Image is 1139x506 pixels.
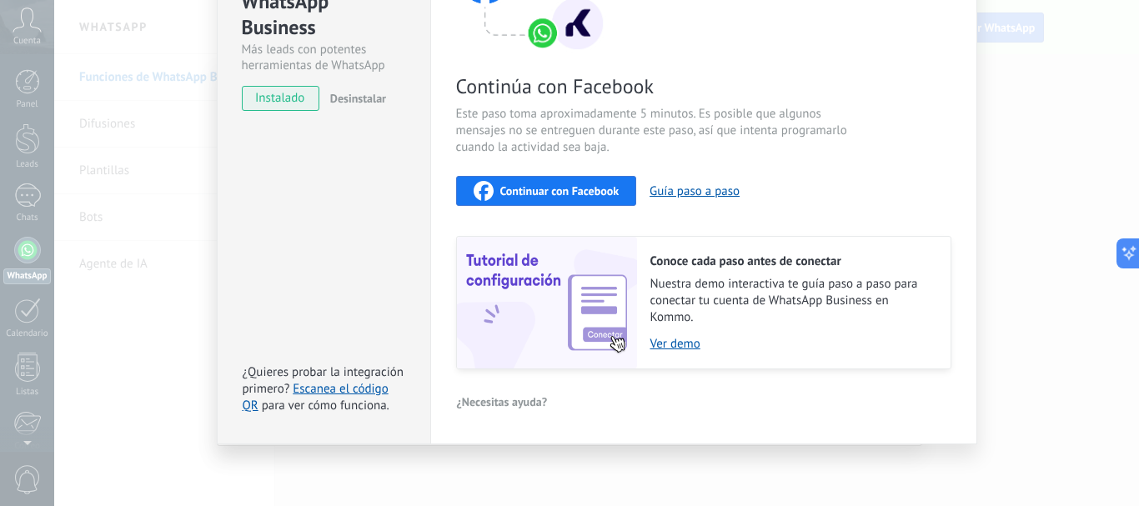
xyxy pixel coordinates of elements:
button: Continuar con Facebook [456,176,637,206]
span: para ver cómo funciona. [262,398,389,413]
button: Desinstalar [324,86,386,111]
span: Este paso toma aproximadamente 5 minutos. Es posible que algunos mensajes no se entreguen durante... [456,106,853,156]
span: Nuestra demo interactiva te guía paso a paso para conectar tu cuenta de WhatsApp Business en Kommo. [650,276,934,326]
span: Continúa con Facebook [456,73,853,99]
span: Continuar con Facebook [500,185,620,197]
span: ¿Necesitas ayuda? [457,396,548,408]
a: Escanea el código QR [243,381,389,413]
span: ¿Quieres probar la integración primero? [243,364,404,397]
button: ¿Necesitas ayuda? [456,389,549,414]
button: Guía paso a paso [650,183,740,199]
span: Desinstalar [330,91,386,106]
span: instalado [243,86,319,111]
div: Más leads con potentes herramientas de WhatsApp [242,42,406,73]
h2: Conoce cada paso antes de conectar [650,253,934,269]
a: Ver demo [650,336,934,352]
